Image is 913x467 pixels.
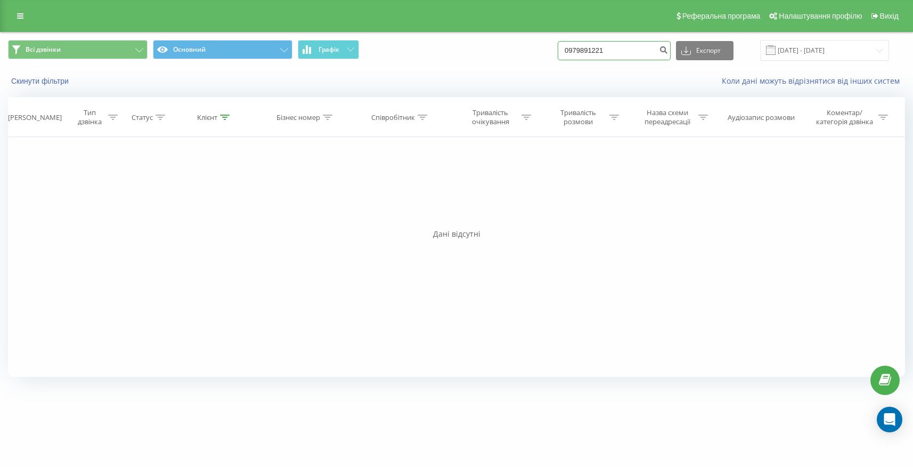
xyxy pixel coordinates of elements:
div: Статус [132,113,153,122]
button: Експорт [676,41,733,60]
button: Всі дзвінки [8,40,148,59]
div: Співробітник [371,113,415,122]
div: Тип дзвінка [74,108,105,126]
input: Пошук за номером [558,41,671,60]
span: Всі дзвінки [26,45,61,54]
span: Вихід [880,12,899,20]
div: Аудіозапис розмови [728,113,795,122]
div: Коментар/категорія дзвінка [813,108,876,126]
button: Основний [153,40,292,59]
div: Тривалість розмови [550,108,607,126]
span: Графік [319,46,339,53]
button: Скинути фільтри [8,76,74,86]
div: Тривалість очікування [462,108,519,126]
div: Назва схеми переадресації [639,108,696,126]
div: Дані відсутні [8,229,905,239]
span: Реферальна програма [682,12,761,20]
button: Графік [298,40,359,59]
span: Налаштування профілю [779,12,862,20]
div: Клієнт [197,113,217,122]
div: Бізнес номер [276,113,320,122]
div: Open Intercom Messenger [877,407,902,432]
div: [PERSON_NAME] [8,113,62,122]
a: Коли дані можуть відрізнятися вiд інших систем [722,76,905,86]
